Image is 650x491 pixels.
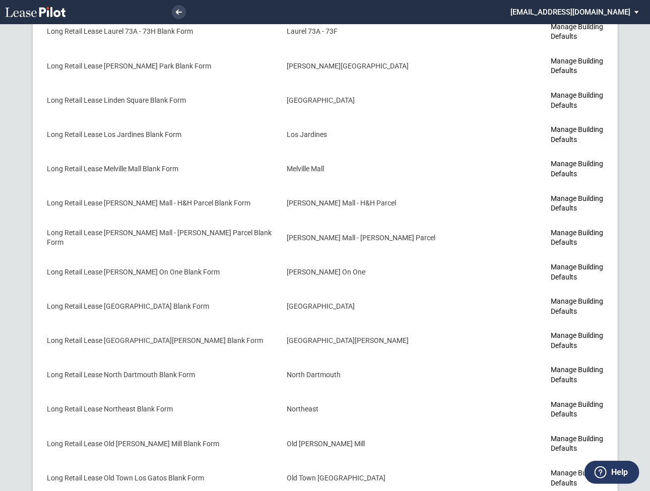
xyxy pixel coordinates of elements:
td: [PERSON_NAME] Mall - [PERSON_NAME] Parcel [280,221,458,255]
a: Manage Building Defaults [551,331,603,349]
td: Long Retail Lease Los Jardines Blank Form [33,118,280,152]
td: Laurel 73A - 73F [280,15,458,49]
td: Los Jardines [280,118,458,152]
td: [GEOGRAPHIC_DATA] [280,83,458,117]
a: Manage Building Defaults [551,125,603,144]
td: Long Retail Lease [PERSON_NAME] Mall - [PERSON_NAME] Parcel Blank Form [33,221,280,255]
td: Long Retail Lease Northeast Blank Form [33,392,280,427]
td: North Dartmouth [280,358,458,392]
td: Long Retail Lease [PERSON_NAME] Park Blank Form [33,49,280,83]
a: Manage Building Defaults [551,435,603,453]
td: [PERSON_NAME] Mall - H&H Parcel [280,186,458,221]
td: [PERSON_NAME][GEOGRAPHIC_DATA] [280,49,458,83]
a: Manage Building Defaults [551,366,603,384]
td: Long Retail Lease Melville Mall Blank Form [33,152,280,186]
td: [GEOGRAPHIC_DATA] [280,290,458,324]
td: Long Retail Lease [PERSON_NAME] Mall - H&H Parcel Blank Form [33,186,280,221]
td: Old [PERSON_NAME] Mill [280,427,458,461]
td: Northeast [280,392,458,427]
td: Melville Mall [280,152,458,186]
td: Long Retail Lease North Dartmouth Blank Form [33,358,280,392]
td: Long Retail Lease [PERSON_NAME] On One Blank Form [33,255,280,289]
td: [PERSON_NAME] On One [280,255,458,289]
a: Manage Building Defaults [551,57,603,75]
a: Manage Building Defaults [551,160,603,178]
a: Manage Building Defaults [551,297,603,315]
label: Help [611,466,628,479]
a: Manage Building Defaults [551,194,603,213]
a: Manage Building Defaults [551,91,603,109]
td: Long Retail Lease Linden Square Blank Form [33,83,280,117]
td: Long Retail Lease [GEOGRAPHIC_DATA] Blank Form [33,290,280,324]
a: Manage Building Defaults [551,263,603,281]
a: Manage Building Defaults [551,469,603,487]
a: Manage Building Defaults [551,229,603,247]
td: Long Retail Lease [GEOGRAPHIC_DATA][PERSON_NAME] Blank Form [33,324,280,358]
button: Help [584,461,639,484]
td: [GEOGRAPHIC_DATA][PERSON_NAME] [280,324,458,358]
td: Long Retail Lease Old [PERSON_NAME] Mill Blank Form [33,427,280,461]
a: Manage Building Defaults [551,400,603,418]
td: Long Retail Lease Laurel 73A - 73H Blank Form [33,15,280,49]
